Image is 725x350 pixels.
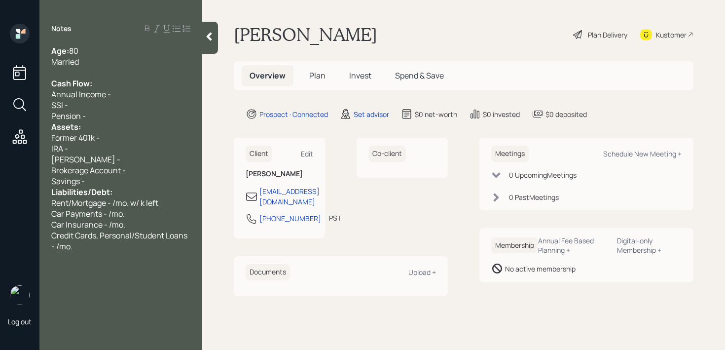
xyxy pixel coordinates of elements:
div: Log out [8,317,32,326]
span: Brokerage Account - [51,165,126,176]
div: No active membership [505,264,576,274]
div: Set advisor [354,109,389,119]
div: $0 deposited [545,109,587,119]
span: Savings - [51,176,85,187]
div: PST [329,213,341,223]
span: Plan [309,70,326,81]
span: Car Insurance - /mo. [51,219,125,230]
h6: Documents [246,264,290,280]
h6: Client [246,146,272,162]
div: 0 Past Meeting s [509,192,559,202]
span: Rent/Mortgage - /mo. w/ k left [51,197,158,208]
div: $0 net-worth [415,109,457,119]
span: 80 [69,45,78,56]
div: Prospect · Connected [259,109,328,119]
div: [EMAIL_ADDRESS][DOMAIN_NAME] [259,186,320,207]
div: [PHONE_NUMBER] [259,213,321,224]
span: Invest [349,70,371,81]
span: Former 401k - [51,132,100,143]
div: Schedule New Meeting + [603,149,682,158]
span: Car Payments - /mo. [51,208,125,219]
div: Annual Fee Based Planning + [538,236,609,255]
img: retirable_logo.png [10,285,30,305]
span: Liabilities/Debt: [51,187,112,197]
div: Digital-only Membership + [617,236,682,255]
h6: [PERSON_NAME] [246,170,313,178]
span: Assets: [51,121,81,132]
span: Married [51,56,79,67]
h6: Meetings [491,146,529,162]
span: Overview [250,70,286,81]
div: Upload + [408,268,436,277]
span: Age: [51,45,69,56]
span: Pension - [51,111,86,121]
div: Plan Delivery [588,30,627,40]
span: Annual Income - [51,89,111,100]
div: 0 Upcoming Meeting s [509,170,577,180]
span: SSI - [51,100,68,111]
span: Credit Cards, Personal/Student Loans - /mo. [51,230,189,252]
h6: Co-client [368,146,406,162]
h1: [PERSON_NAME] [234,24,377,45]
span: Cash Flow: [51,78,92,89]
span: Spend & Save [395,70,444,81]
label: Notes [51,24,72,34]
span: [PERSON_NAME] - [51,154,120,165]
div: $0 invested [483,109,520,119]
h6: Membership [491,237,538,254]
div: Kustomer [656,30,687,40]
span: IRA - [51,143,68,154]
div: Edit [301,149,313,158]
